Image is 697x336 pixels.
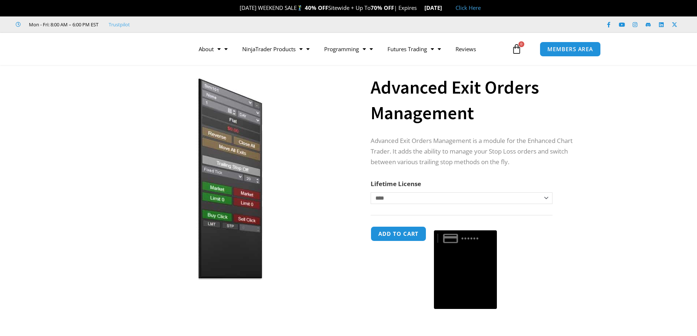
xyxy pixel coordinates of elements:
a: Futures Trading [380,41,448,57]
img: 🏭 [442,5,448,11]
a: Click Here [456,4,481,11]
a: Trustpilot [109,20,130,29]
a: 0 [501,38,533,60]
nav: Menu [191,41,510,57]
img: AdvancedStopLossMgmt [108,78,344,280]
h1: Advanced Exit Orders Management [371,75,584,126]
span: MEMBERS AREA [547,46,593,52]
a: Programming [317,41,380,57]
a: Clear options [371,208,382,213]
span: Mon - Fri: 8:00 AM – 6:00 PM EST [27,20,98,29]
a: NinjaTrader Products [235,41,317,57]
label: Lifetime License [371,180,421,188]
p: Advanced Exit Orders Management is a module for the Enhanced Chart Trader. It adds the ability to... [371,136,584,167]
a: About [191,41,235,57]
img: 🏌️‍♂️ [297,5,303,11]
strong: 40% OFF [305,4,328,11]
span: [DATE] WEEKEND SALE Sitewide + Up To | Expires [232,4,424,11]
img: 🎉 [234,5,239,11]
strong: 70% OFF [371,4,394,11]
text: •••••• [462,234,480,242]
iframe: Secure payment input frame [432,225,498,226]
a: MEMBERS AREA [540,42,601,57]
a: Reviews [448,41,483,57]
span: 0 [518,41,524,47]
button: Add to cart [371,226,426,241]
img: ⌛ [417,5,423,11]
strong: [DATE] [424,4,448,11]
img: LogoAI | Affordable Indicators – NinjaTrader [86,36,165,62]
button: Buy with GPay [434,230,497,309]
